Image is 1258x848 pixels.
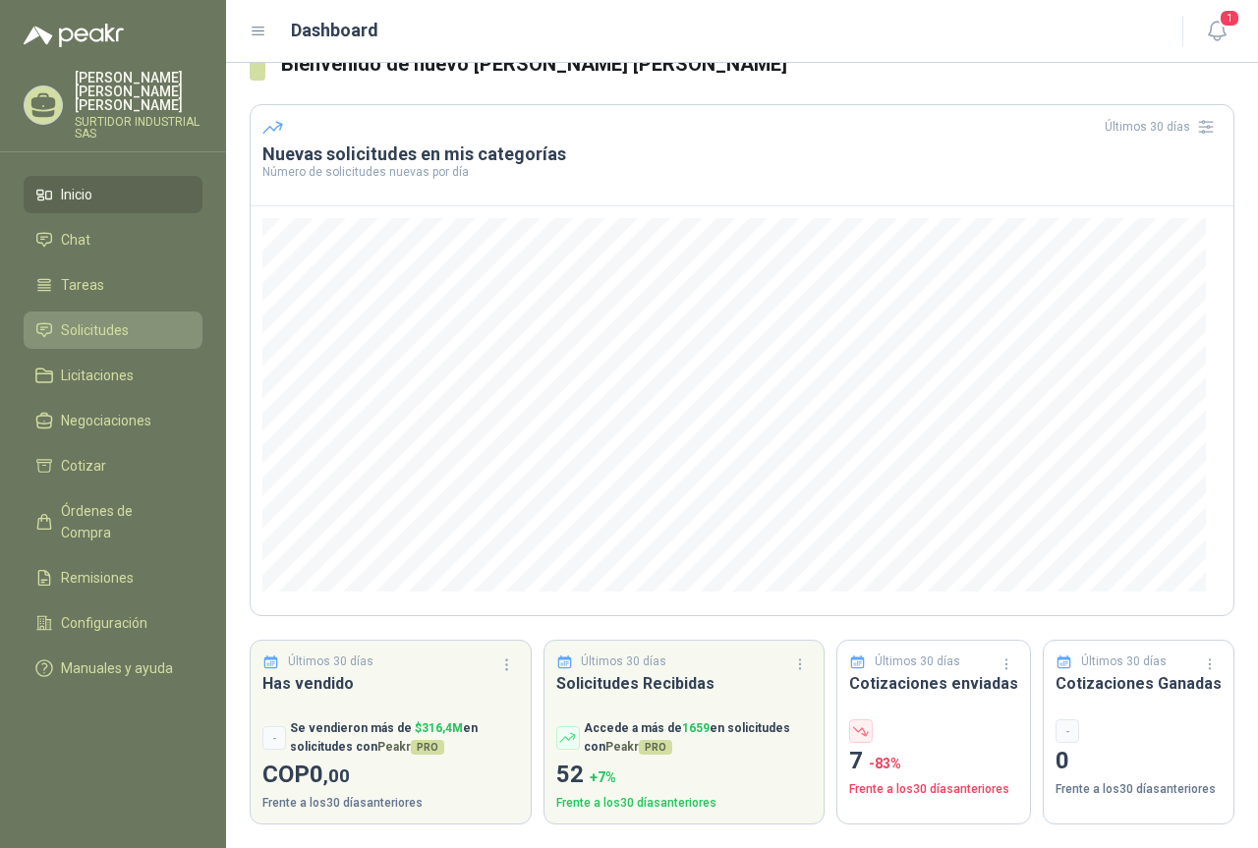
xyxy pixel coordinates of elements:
span: + 7 % [590,769,616,785]
span: Chat [61,229,90,251]
p: 7 [849,743,1018,780]
span: PRO [639,740,672,755]
span: Peakr [605,740,672,754]
button: 1 [1199,14,1234,49]
a: Negociaciones [24,402,202,439]
a: Cotizar [24,447,202,484]
span: 0 [310,761,350,788]
h3: Cotizaciones enviadas [849,671,1018,696]
p: Últimos 30 días [288,652,373,671]
h3: Bienvenido de nuevo [PERSON_NAME] [PERSON_NAME] [281,49,1235,80]
span: Licitaciones [61,365,134,386]
h3: Cotizaciones Ganadas [1056,671,1222,696]
img: Logo peakr [24,24,124,47]
h1: Dashboard [291,17,378,44]
span: 1659 [682,721,710,735]
p: 52 [556,757,813,794]
a: Inicio [24,176,202,213]
a: Tareas [24,266,202,304]
span: Negociaciones [61,410,151,431]
p: Frente a los 30 días anteriores [849,780,1018,799]
p: 0 [1056,743,1222,780]
p: [PERSON_NAME] [PERSON_NAME] [PERSON_NAME] [75,71,202,112]
span: $ 316,4M [415,721,463,735]
span: Tareas [61,274,104,296]
a: Remisiones [24,559,202,596]
div: - [262,726,286,750]
span: ,00 [323,764,350,787]
h3: Nuevas solicitudes en mis categorías [262,142,1222,166]
h3: Has vendido [262,671,519,696]
span: 1 [1219,9,1240,28]
p: Últimos 30 días [581,652,666,671]
p: Accede a más de en solicitudes con [584,719,813,757]
p: Se vendieron más de en solicitudes con [290,719,519,757]
div: Últimos 30 días [1105,111,1222,142]
span: -83 % [869,756,901,771]
span: Peakr [377,740,444,754]
a: Solicitudes [24,311,202,349]
span: Órdenes de Compra [61,500,184,543]
a: Configuración [24,604,202,642]
span: Manuales y ayuda [61,657,173,679]
span: Remisiones [61,567,134,589]
p: Frente a los 30 días anteriores [1056,780,1222,799]
div: - [1056,719,1079,743]
h3: Solicitudes Recibidas [556,671,813,696]
p: Frente a los 30 días anteriores [262,794,519,813]
a: Licitaciones [24,357,202,394]
p: Últimos 30 días [875,652,960,671]
p: Últimos 30 días [1081,652,1167,671]
p: SURTIDOR INDUSTRIAL SAS [75,116,202,140]
span: Configuración [61,612,147,634]
a: Chat [24,221,202,258]
a: Órdenes de Compra [24,492,202,551]
p: Frente a los 30 días anteriores [556,794,813,813]
p: COP [262,757,519,794]
span: Solicitudes [61,319,129,341]
p: Número de solicitudes nuevas por día [262,166,1222,178]
span: PRO [411,740,444,755]
a: Manuales y ayuda [24,650,202,687]
span: Inicio [61,184,92,205]
span: Cotizar [61,455,106,477]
